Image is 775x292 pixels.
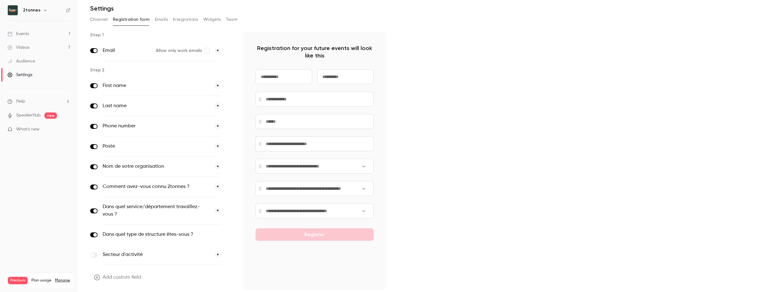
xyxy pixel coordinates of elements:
div: Videos [7,44,30,51]
label: Last name [103,102,210,110]
label: Dans quel type de structure êtes-vous ? [103,231,195,238]
label: First name [103,82,210,89]
a: SpeakerHub [16,112,41,119]
label: Poste [103,143,210,150]
img: 2tonnes [8,5,18,15]
div: Events [7,31,29,37]
h1: Settings [90,5,114,12]
button: Channel [90,15,108,25]
button: Team [226,15,238,25]
div: Audience [7,58,35,64]
h6: 2tonnes [23,7,40,13]
span: Premium [8,277,28,284]
label: Dans quel service/département travaillez-vous ? [103,203,210,218]
label: Phone number [103,122,210,130]
button: Integrations [173,15,198,25]
button: Add custom field [90,271,146,284]
span: Plan usage [31,278,51,283]
a: Manage [55,278,70,283]
p: Step 1 [90,32,233,38]
button: Widgets [203,15,221,25]
label: Allow only work emails [156,48,210,54]
label: Email [103,47,151,54]
label: Secteur d'activité [103,251,210,258]
p: Registration for your future events will look like this [256,44,374,59]
span: What's new [16,126,39,133]
button: Registration form [113,15,150,25]
span: Help [16,98,25,105]
span: new [44,112,57,119]
p: Step 2 [90,67,233,73]
iframe: Noticeable Trigger [63,127,70,132]
li: help-dropdown-opener [7,98,70,105]
label: Nom de votre organisation [103,163,210,170]
button: Emails [155,15,168,25]
label: Comment avez-vous connu 2tonnes ? [103,183,210,190]
div: Settings [7,72,32,78]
